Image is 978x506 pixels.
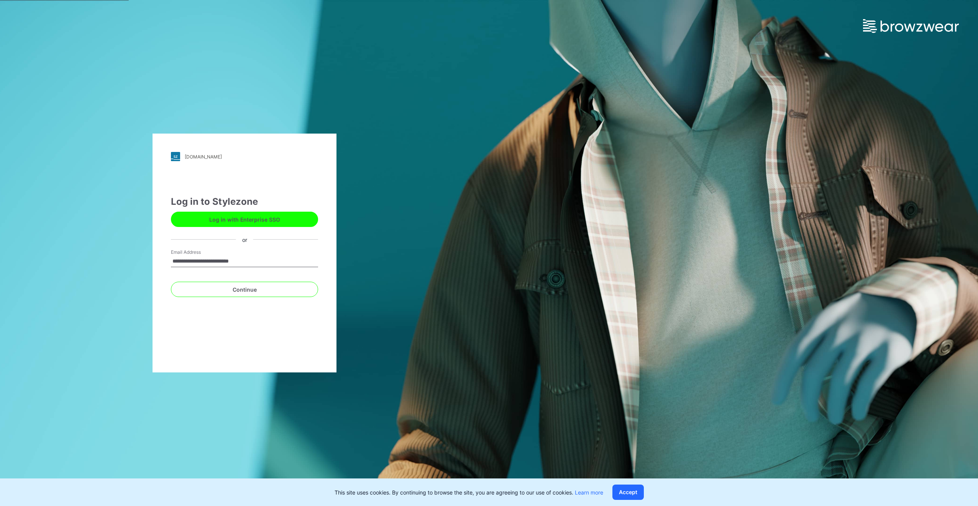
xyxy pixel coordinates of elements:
[171,282,318,297] button: Continue
[863,19,959,33] img: browzwear-logo.e42bd6dac1945053ebaf764b6aa21510.svg
[575,489,603,496] a: Learn more
[171,152,318,161] a: [DOMAIN_NAME]
[171,195,318,209] div: Log in to Stylezone
[171,249,225,256] label: Email Address
[612,485,644,500] button: Accept
[185,154,222,160] div: [DOMAIN_NAME]
[236,235,253,243] div: or
[171,212,318,227] button: Log in with Enterprise SSO
[171,152,180,161] img: stylezone-logo.562084cfcfab977791bfbf7441f1a819.svg
[335,488,603,496] p: This site uses cookies. By continuing to browse the site, you are agreeing to our use of cookies.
